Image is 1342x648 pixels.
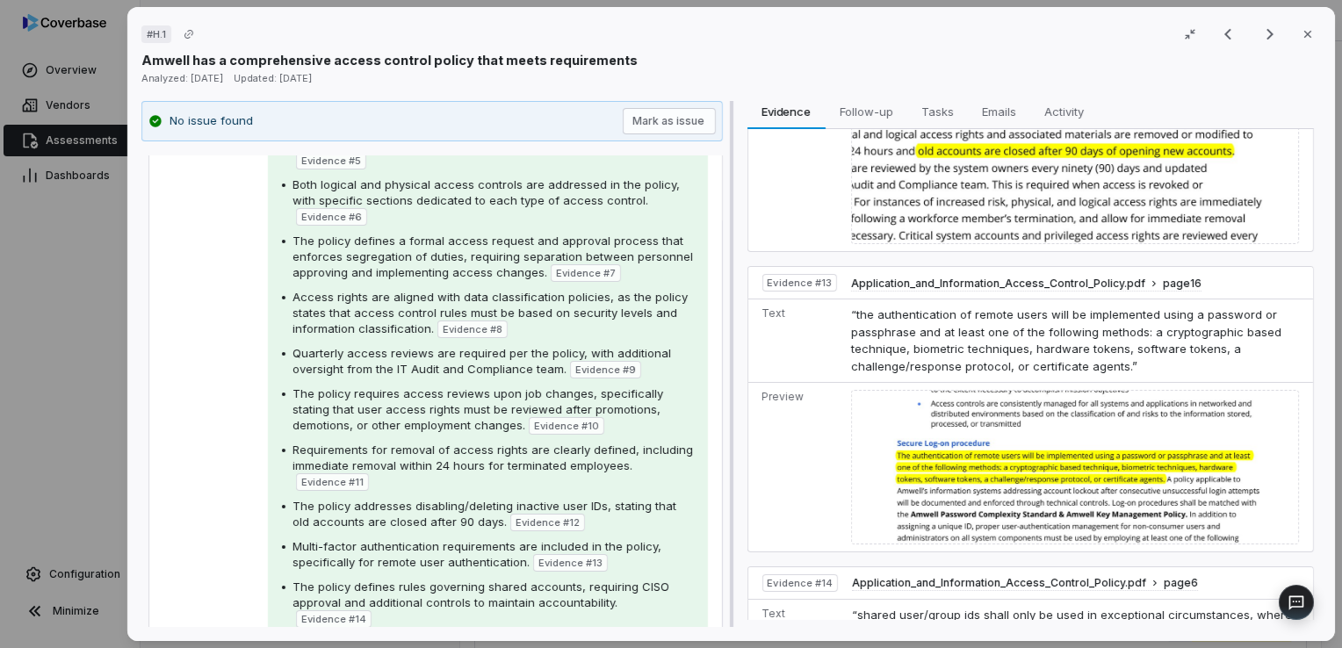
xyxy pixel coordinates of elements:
span: Follow-up [833,100,900,123]
span: page 6 [1164,576,1198,590]
span: page 16 [1163,277,1201,291]
span: Evidence # 8 [443,322,502,336]
span: Requirements for removal of access rights are clearly defined, including immediate removal within... [292,443,693,472]
span: Analyzed: [DATE] [141,72,223,84]
span: # H.1 [147,27,166,41]
span: Evidence # 7 [556,266,616,280]
span: Application_and_Information_Access_Control_Policy.pdf [852,576,1146,590]
button: Copy link [173,18,205,50]
td: Preview [747,383,843,551]
span: The policy defines a formal access request and approval process that enforces segregation of duti... [292,234,693,279]
span: Evidence # 14 [767,576,832,590]
span: Both logical and physical access controls are addressed in the policy, with specific sections ded... [292,177,680,207]
td: Preview [747,50,843,252]
span: Evidence # 12 [516,515,580,529]
span: “the authentication of remote users will be implemented using a password or passphrase and at lea... [851,307,1281,373]
span: The policy addresses disabling/deleting inactive user IDs, stating that old accounts are closed a... [292,499,676,529]
button: Next result [1252,24,1288,45]
span: Evidence # 10 [534,419,599,433]
p: No issue found [170,112,253,130]
span: Evidence # 6 [301,210,362,224]
span: Evidence # 13 [767,276,831,290]
span: Access rights are aligned with data classification policies, as the policy states that access con... [292,290,688,335]
span: Evidence [754,100,818,123]
span: Multi-factor authentication requirements are included in the policy, specifically for remote user... [292,539,661,569]
span: Evidence # 13 [538,556,602,570]
span: The policy defines rules governing shared accounts, requiring CISO approval and additional contro... [292,580,669,609]
span: Application_and_Information_Access_Control_Policy.pdf [851,277,1145,291]
span: The policy requires access reviews upon job changes, specifically stating that user access rights... [292,386,663,432]
span: Tasks [914,100,961,123]
img: ccaef48635a844f5b817f175edd63fad_original.jpg_w1200.jpg [851,390,1299,544]
span: Evidence # 11 [301,475,364,489]
span: Activity [1037,100,1091,123]
p: Amwell has a comprehensive access control policy that meets requirements [141,51,638,69]
td: Text [747,299,843,383]
button: Application_and_Information_Access_Control_Policy.pdfpage6 [852,576,1198,591]
span: Emails [975,100,1023,123]
span: Quarterly access reviews are required per the policy, with additional oversight from the IT Audit... [292,346,671,376]
button: Application_and_Information_Access_Control_Policy.pdfpage16 [851,277,1201,292]
img: 1a730363f5f4453d849f8eb94c078b0a_original.jpg_w1200.jpg [851,57,1299,244]
button: Mark as issue [622,108,715,134]
span: Updated: [DATE] [234,72,312,84]
span: Evidence # 9 [575,363,636,377]
span: Evidence # 14 [301,612,366,626]
button: Previous result [1210,24,1245,45]
span: Evidence # 5 [301,154,361,168]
